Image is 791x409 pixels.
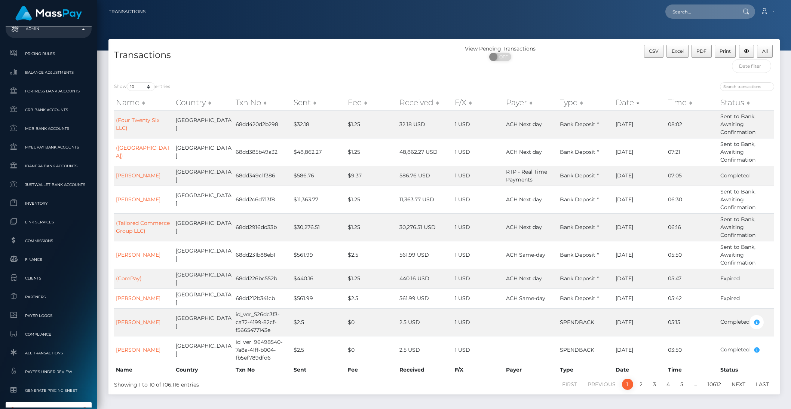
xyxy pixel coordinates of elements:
[493,53,512,61] span: OFF
[116,275,142,282] a: (CorePay)
[558,110,614,138] td: Bank Deposit *
[6,233,92,249] a: Commissions
[666,110,718,138] td: 08:02
[6,308,92,324] a: Payer Logos
[346,186,398,213] td: $1.25
[292,336,346,364] td: $2.5
[6,364,92,380] a: Payees under Review
[9,330,89,339] span: Compliance
[676,379,687,390] a: 5
[718,289,774,308] td: Expired
[116,196,160,203] a: [PERSON_NAME]
[718,336,774,364] td: Completed
[346,241,398,269] td: $2.5
[234,95,292,110] th: Txn No: activate to sort column ascending
[346,336,398,364] td: $0
[9,124,89,133] span: MCB Bank Accounts
[6,195,92,211] a: Inventory
[696,48,706,54] span: PDF
[558,213,614,241] td: Bank Deposit *
[506,275,542,282] span: ACH Next day
[558,186,614,213] td: Bank Deposit *
[6,289,92,305] a: Partners
[398,186,453,213] td: 11,363.77 USD
[453,241,504,269] td: 1 USD
[506,295,545,302] span: ACH Same-day
[665,4,736,19] input: Search...
[453,364,504,376] th: F/X
[558,138,614,166] td: Bank Deposit *
[6,270,92,286] a: Clients
[666,336,718,364] td: 03:50
[116,144,170,159] a: ([GEOGRAPHIC_DATA])
[114,49,439,62] h4: Transactions
[6,214,92,230] a: Link Services
[614,269,666,289] td: [DATE]
[9,218,89,226] span: Link Services
[666,166,718,186] td: 07:05
[9,236,89,245] span: Commissions
[666,308,718,336] td: 05:15
[614,166,666,186] td: [DATE]
[666,269,718,289] td: 05:47
[292,289,346,308] td: $561.99
[9,23,89,34] p: Admin
[116,117,159,131] a: (Four Twenty Six LLC)
[234,213,292,241] td: 68dd2916dd33b
[614,213,666,241] td: [DATE]
[6,158,92,174] a: Ibanera Bank Accounts
[292,95,346,110] th: Sent: activate to sort column ascending
[506,168,547,183] span: RTP - Real Time Payments
[453,289,504,308] td: 1 USD
[114,378,383,389] div: Showing 1 to 10 of 106,116 entries
[109,4,145,19] a: Transactions
[666,186,718,213] td: 06:30
[718,308,774,336] td: Completed
[614,138,666,166] td: [DATE]
[666,45,689,58] button: Excel
[6,83,92,99] a: Fortress Bank Accounts
[504,364,558,376] th: Payer
[346,110,398,138] td: $1.25
[174,95,234,110] th: Country: activate to sort column ascending
[292,138,346,166] td: $48,862.27
[453,308,504,336] td: 1 USD
[234,289,292,308] td: 68dd212b341cb
[9,68,89,77] span: Balance Adjustments
[453,110,504,138] td: 1 USD
[292,364,346,376] th: Sent
[752,379,773,390] a: Last
[762,48,768,54] span: All
[174,166,234,186] td: [GEOGRAPHIC_DATA]
[174,269,234,289] td: [GEOGRAPHIC_DATA]
[9,87,89,95] span: Fortress Bank Accounts
[234,166,292,186] td: 68dd349c1f386
[114,364,174,376] th: Name
[614,336,666,364] td: [DATE]
[6,382,92,399] a: Generate Pricing Sheet
[6,251,92,268] a: Finance
[114,82,170,91] label: Show entries
[174,289,234,308] td: [GEOGRAPHIC_DATA]
[9,274,89,283] span: Clients
[703,379,725,390] a: 10612
[558,166,614,186] td: Bank Deposit *
[614,364,666,376] th: Date
[739,45,754,58] button: Column visibility
[346,213,398,241] td: $1.25
[453,336,504,364] td: 1 USD
[346,269,398,289] td: $1.25
[504,95,558,110] th: Payer: activate to sort column ascending
[732,59,771,73] input: Date filter
[718,138,774,166] td: Sent to Bank, Awaiting Confirmation
[6,120,92,137] a: MCB Bank Accounts
[9,311,89,320] span: Payer Logos
[292,166,346,186] td: $586.76
[346,95,398,110] th: Fee: activate to sort column ascending
[558,336,614,364] td: SPENDBACK
[9,367,89,376] span: Payees under Review
[234,308,292,336] td: id_ver_526dc3f3-ca72-4199-82cf-f5665477143e
[116,295,160,302] a: [PERSON_NAME]
[453,166,504,186] td: 1 USD
[635,379,647,390] a: 2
